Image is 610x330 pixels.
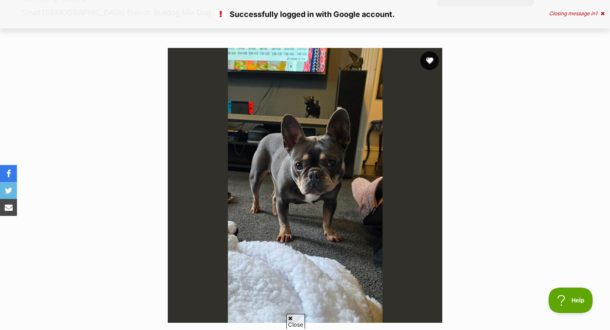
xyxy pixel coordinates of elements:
div: Closing message in [549,11,604,17]
img: Photo of Lily Tamblyn [168,48,442,323]
span: 1 [595,10,597,17]
iframe: Help Scout Beacon - Open [549,288,593,313]
p: Successfully logged in with Google account. [8,8,602,20]
span: Close [286,314,305,329]
button: favourite [420,51,439,70]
